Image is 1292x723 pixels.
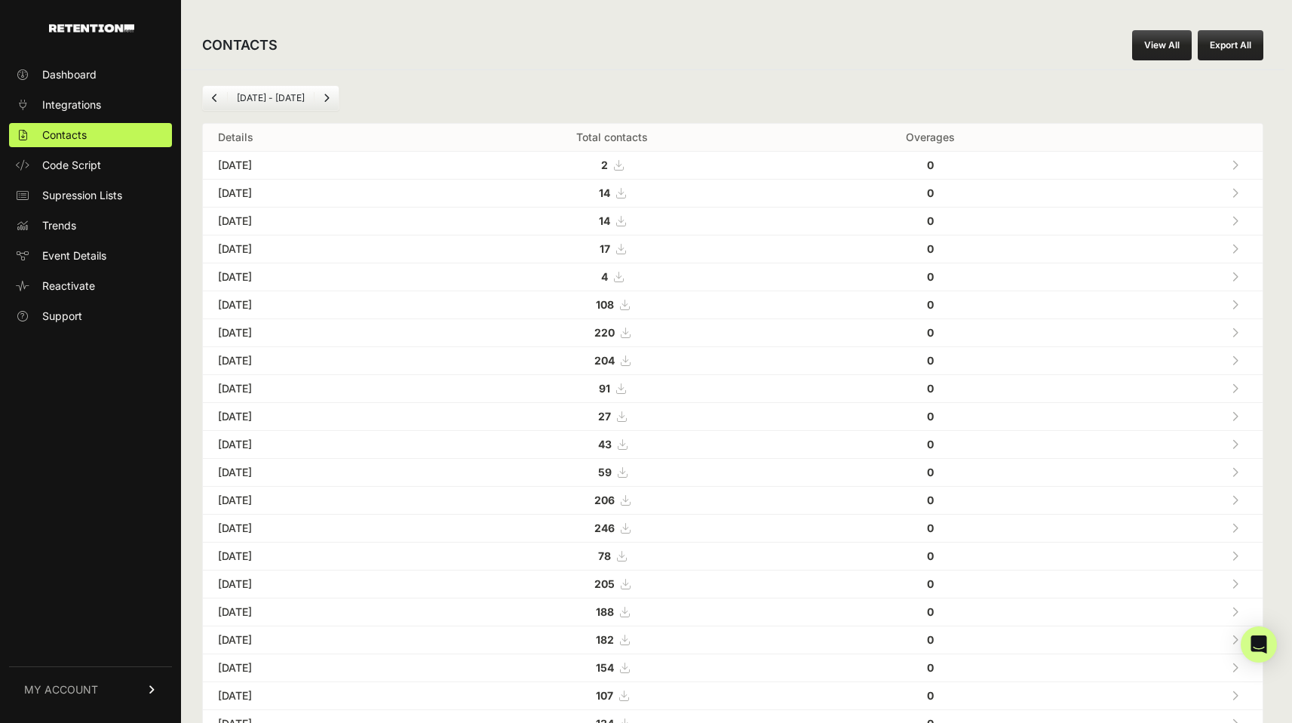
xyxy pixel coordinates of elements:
[927,242,934,255] strong: 0
[927,494,934,506] strong: 0
[203,208,434,235] td: [DATE]
[599,382,625,395] a: 91
[596,298,614,311] strong: 108
[203,347,434,375] td: [DATE]
[594,521,630,534] a: 246
[927,186,934,199] strong: 0
[927,158,934,171] strong: 0
[598,438,612,451] strong: 43
[203,682,434,710] td: [DATE]
[203,180,434,208] td: [DATE]
[594,354,615,367] strong: 204
[9,123,172,147] a: Contacts
[24,682,98,697] span: MY ACCOUNT
[594,494,630,506] a: 206
[791,124,1070,152] th: Overages
[927,326,934,339] strong: 0
[596,633,614,646] strong: 182
[599,214,610,227] strong: 14
[927,633,934,646] strong: 0
[203,626,434,654] td: [DATE]
[927,549,934,562] strong: 0
[42,278,95,294] span: Reactivate
[9,666,172,712] a: MY ACCOUNT
[601,158,608,171] strong: 2
[598,549,611,562] strong: 78
[927,410,934,423] strong: 0
[927,382,934,395] strong: 0
[927,270,934,283] strong: 0
[927,577,934,590] strong: 0
[203,431,434,459] td: [DATE]
[9,63,172,87] a: Dashboard
[596,633,629,646] a: 182
[594,326,630,339] a: 220
[203,124,434,152] th: Details
[1198,30,1263,60] button: Export All
[601,270,623,283] a: 4
[594,494,615,506] strong: 206
[203,598,434,626] td: [DATE]
[9,183,172,208] a: Supression Lists
[594,326,615,339] strong: 220
[203,403,434,431] td: [DATE]
[596,661,629,674] a: 154
[594,577,630,590] a: 205
[599,186,625,199] a: 14
[203,543,434,571] td: [DATE]
[927,605,934,618] strong: 0
[227,92,314,104] li: [DATE] - [DATE]
[203,291,434,319] td: [DATE]
[203,152,434,180] td: [DATE]
[42,218,76,233] span: Trends
[600,242,610,255] strong: 17
[49,24,134,32] img: Retention.com
[927,298,934,311] strong: 0
[203,375,434,403] td: [DATE]
[42,158,101,173] span: Code Script
[202,35,278,56] h2: CONTACTS
[927,689,934,702] strong: 0
[927,466,934,478] strong: 0
[601,158,623,171] a: 2
[598,549,626,562] a: 78
[1241,626,1277,663] div: Open Intercom Messenger
[596,689,613,702] strong: 107
[42,67,97,82] span: Dashboard
[9,274,172,298] a: Reactivate
[596,605,614,618] strong: 188
[601,270,608,283] strong: 4
[203,263,434,291] td: [DATE]
[598,410,611,423] strong: 27
[42,128,87,143] span: Contacts
[203,571,434,598] td: [DATE]
[9,244,172,268] a: Event Details
[594,354,630,367] a: 204
[203,319,434,347] td: [DATE]
[598,410,626,423] a: 27
[9,304,172,328] a: Support
[596,298,629,311] a: 108
[9,153,172,177] a: Code Script
[927,214,934,227] strong: 0
[598,466,627,478] a: 59
[9,93,172,117] a: Integrations
[1132,30,1192,60] a: View All
[9,214,172,238] a: Trends
[42,309,82,324] span: Support
[599,186,610,199] strong: 14
[594,577,615,590] strong: 205
[927,661,934,674] strong: 0
[599,214,625,227] a: 14
[203,86,227,110] a: Previous
[927,521,934,534] strong: 0
[42,248,106,263] span: Event Details
[42,97,101,112] span: Integrations
[599,382,610,395] strong: 91
[596,689,628,702] a: 107
[434,124,791,152] th: Total contacts
[203,235,434,263] td: [DATE]
[596,605,629,618] a: 188
[203,459,434,487] td: [DATE]
[596,661,614,674] strong: 154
